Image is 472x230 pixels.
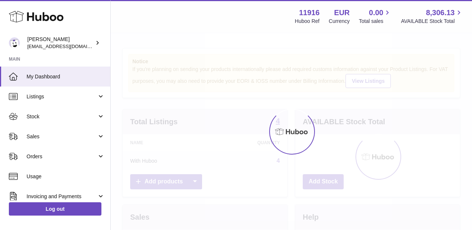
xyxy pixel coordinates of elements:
span: 0.00 [369,8,383,18]
span: [EMAIL_ADDRESS][DOMAIN_NAME] [27,43,108,49]
a: 0.00 Total sales [359,8,392,25]
strong: EUR [334,8,350,18]
span: Listings [27,93,97,100]
span: Invoicing and Payments [27,193,97,200]
strong: 11916 [299,8,320,18]
span: My Dashboard [27,73,105,80]
span: Orders [27,153,97,160]
div: Huboo Ref [295,18,320,25]
span: Total sales [359,18,392,25]
span: 8,306.13 [426,8,455,18]
a: 8,306.13 AVAILABLE Stock Total [401,8,463,25]
a: Log out [9,202,101,216]
span: Stock [27,113,97,120]
span: Sales [27,133,97,140]
span: AVAILABLE Stock Total [401,18,463,25]
div: [PERSON_NAME] [27,36,94,50]
div: Currency [329,18,350,25]
span: Usage [27,173,105,180]
img: info@bananaleafsupplements.com [9,37,20,48]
